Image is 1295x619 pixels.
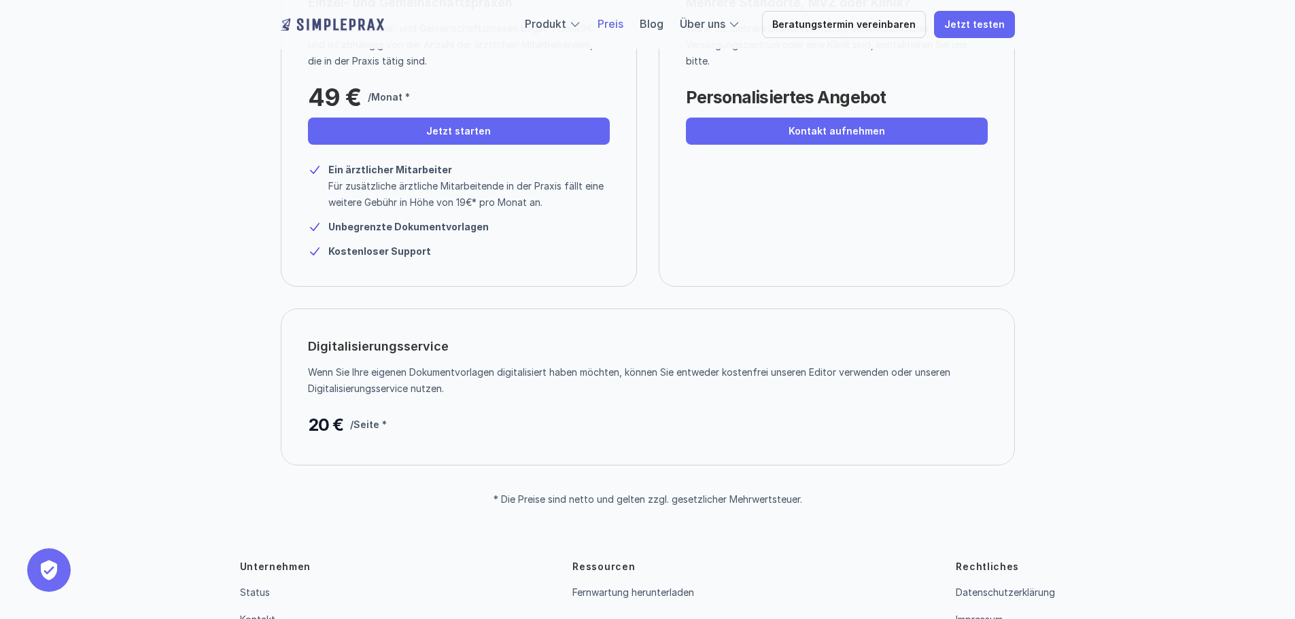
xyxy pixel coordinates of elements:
[772,19,916,31] p: Beratungstermin vereinbaren
[762,11,926,38] a: Beratungstermin vereinbaren
[308,118,610,145] a: Jetzt starten
[640,17,663,31] a: Blog
[368,89,410,105] p: /Monat *
[308,364,978,397] p: Wenn Sie Ihre eigenen Dokumentvorlagen digitalisiert haben möchten, können Sie entweder kostenfre...
[308,411,343,438] p: 20 €
[572,586,694,598] a: Fernwartung herunterladen
[328,245,431,257] strong: Kostenloser Support
[328,178,610,211] p: Für zusätzliche ärztliche Mitarbeitende in der Praxis fällt eine weitere Gebühr in Höhe von 19€* ...
[686,118,988,145] a: Kontakt aufnehmen
[944,19,1005,31] p: Jetzt testen
[240,586,270,598] a: Status
[956,586,1055,598] a: Datenschutzerklärung
[308,336,449,357] p: Digitalisierungsservice
[934,11,1015,38] a: Jetzt testen
[328,221,489,232] strong: Unbegrenzte Dokumentvorlagen
[308,84,361,111] p: 49 €
[956,560,1019,573] p: Rechtliches
[789,126,885,137] p: Kontakt aufnehmen
[426,126,491,137] p: Jetzt starten
[350,417,387,433] p: /Seite *
[494,494,802,506] p: * Die Preise sind netto und gelten zzgl. gesetzlicher Mehrwertsteuer.
[680,17,725,31] a: Über uns
[240,560,311,573] p: Unternehmen
[598,17,623,31] a: Preis
[686,84,886,111] p: Personalisiertes Angebot
[572,560,635,573] p: Ressourcen
[328,164,452,175] strong: Ein ärztlicher Mitarbeiter
[525,17,566,31] a: Produkt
